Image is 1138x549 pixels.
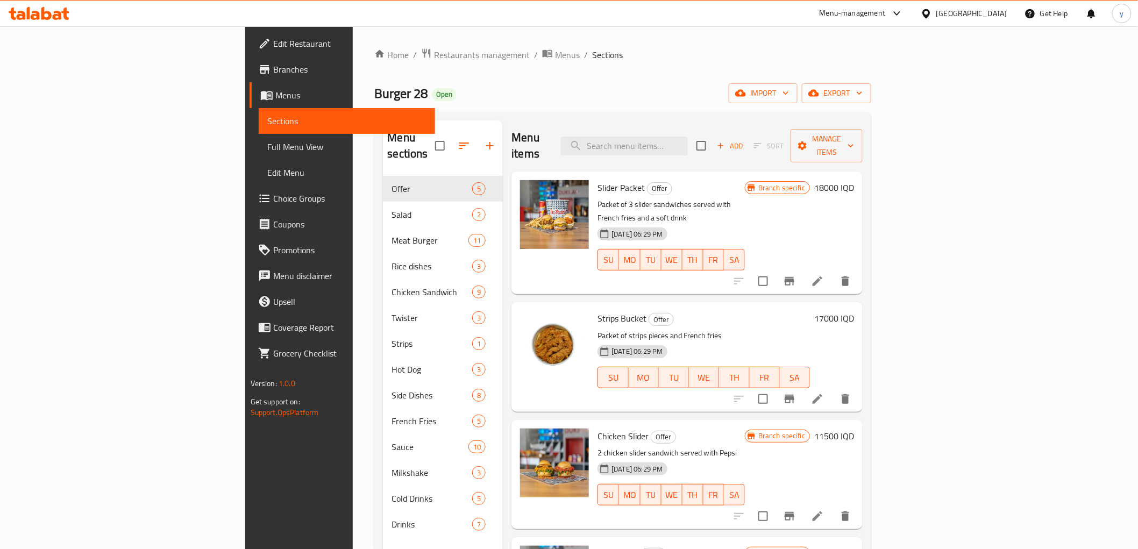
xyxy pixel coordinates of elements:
[754,431,809,441] span: Branch specific
[728,487,741,503] span: SA
[383,172,503,541] nav: Menu sections
[651,431,676,444] div: Offer
[250,31,435,56] a: Edit Restaurant
[473,210,485,220] span: 2
[392,311,472,324] span: Twister
[703,249,724,270] button: FR
[273,63,426,76] span: Branches
[473,494,485,504] span: 5
[273,269,426,282] span: Menu disclaimer
[383,460,503,486] div: Milkshake3
[250,263,435,289] a: Menu disclaimer
[392,234,468,247] span: Meat Burger
[473,416,485,426] span: 5
[520,180,589,249] img: Slider Packet
[645,252,657,268] span: TU
[607,464,667,474] span: [DATE] 06:29 PM
[267,115,426,127] span: Sections
[777,268,802,294] button: Branch-specific-item
[687,487,699,503] span: TH
[273,192,426,205] span: Choice Groups
[649,313,674,326] div: Offer
[623,487,636,503] span: MO
[598,484,619,505] button: SU
[561,137,688,155] input: search
[468,440,486,453] div: items
[383,253,503,279] div: Rice dishes3
[662,484,682,505] button: WE
[799,132,854,159] span: Manage items
[472,415,486,427] div: items
[392,466,472,479] div: Milkshake
[703,484,724,505] button: FR
[629,367,659,388] button: MO
[648,182,672,195] span: Offer
[814,180,854,195] h6: 18000 IQD
[713,138,747,154] button: Add
[383,357,503,382] div: Hot Dog3
[689,367,719,388] button: WE
[1120,8,1123,19] span: y
[259,108,435,134] a: Sections
[432,90,457,99] span: Open
[392,440,468,453] span: Sauce
[520,311,589,380] img: Strips Bucket
[598,446,745,460] p: 2 chicken slider sandwich served with Pepsi
[682,249,703,270] button: TH
[267,140,426,153] span: Full Menu View
[383,511,503,537] div: Drinks7
[383,279,503,305] div: Chicken Sandwich9
[663,370,685,386] span: TU
[511,130,548,162] h2: Menu items
[777,386,802,412] button: Branch-specific-item
[472,182,486,195] div: items
[383,382,503,408] div: Side Dishes8
[392,286,472,298] div: Chicken Sandwich
[752,388,774,410] span: Select to update
[747,138,791,154] span: Select section first
[598,367,628,388] button: SU
[273,347,426,360] span: Grocery Checklist
[592,48,623,61] span: Sections
[715,140,744,152] span: Add
[383,305,503,331] div: Twister3
[811,510,824,523] a: Edit menu item
[392,415,472,427] span: French Fries
[383,331,503,357] div: Strips1
[641,249,662,270] button: TU
[633,370,655,386] span: MO
[473,184,485,194] span: 5
[473,468,485,478] span: 3
[250,82,435,108] a: Menus
[472,492,486,505] div: items
[279,376,295,390] span: 1.0.0
[713,138,747,154] span: Add item
[392,518,472,531] div: Drinks
[383,434,503,460] div: Sauce10
[752,505,774,527] span: Select to update
[520,429,589,497] img: Chicken Slider
[542,48,580,62] a: Menus
[708,487,720,503] span: FR
[619,249,641,270] button: MO
[666,252,678,268] span: WE
[273,218,426,231] span: Coupons
[598,249,619,270] button: SU
[432,88,457,101] div: Open
[534,48,538,61] li: /
[383,227,503,253] div: Meat Burger11
[434,48,530,61] span: Restaurants management
[392,208,472,221] div: Salad
[251,405,319,419] a: Support.OpsPlatform
[472,363,486,376] div: items
[472,337,486,350] div: items
[833,386,858,412] button: delete
[273,295,426,308] span: Upsell
[719,367,749,388] button: TH
[472,311,486,324] div: items
[392,337,472,350] span: Strips
[472,208,486,221] div: items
